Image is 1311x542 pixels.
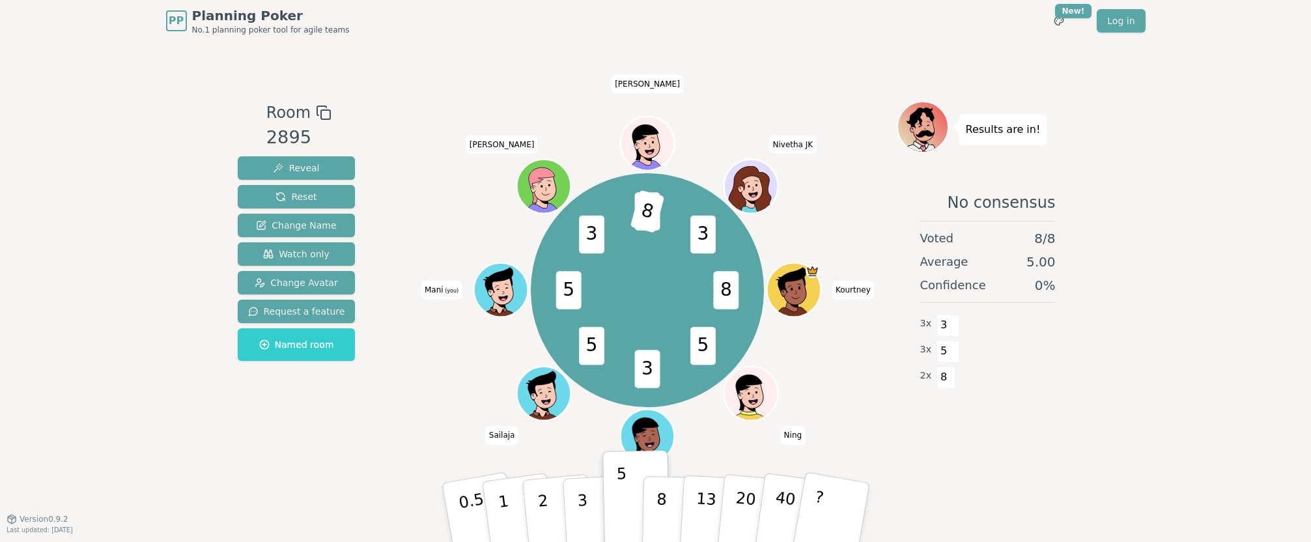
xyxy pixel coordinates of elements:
span: Request a feature [248,305,345,318]
span: Click to change your name [466,135,538,154]
button: Click to change your avatar [475,264,526,315]
span: 8 [937,366,952,388]
span: Change Avatar [255,276,338,289]
span: Click to change your name [486,427,518,445]
button: Version0.9.2 [7,514,68,524]
a: PPPlanning PokerNo.1 planning poker tool for agile teams [166,7,350,35]
span: Room [266,101,311,124]
span: Click to change your name [770,135,817,154]
span: (you) [444,288,459,294]
span: 0 % [1035,276,1056,294]
p: 5 [616,464,627,535]
button: Change Avatar [238,271,356,294]
span: Click to change your name [421,281,462,299]
span: PP [169,13,184,29]
span: Version 0.9.2 [20,514,68,524]
span: Confidence [920,276,986,294]
button: Change Name [238,214,356,237]
span: Last updated: [DATE] [7,526,73,534]
span: 5 [937,340,952,362]
button: Watch only [238,242,356,266]
span: 3 x [920,343,932,357]
span: 3 [690,216,716,254]
span: No.1 planning poker tool for agile teams [192,25,350,35]
span: 3 [937,314,952,336]
span: 8 [713,271,739,309]
span: Change Name [256,219,336,232]
span: 3 x [920,317,932,331]
span: 5.00 [1026,253,1056,271]
button: New! [1047,9,1071,33]
span: 8 / 8 [1034,229,1055,248]
span: 8 [630,190,665,233]
span: 3 [579,216,604,254]
span: Average [920,253,968,271]
span: Named room [259,338,334,351]
a: Log in [1097,9,1145,33]
button: Request a feature [238,300,356,323]
span: Reveal [273,162,319,175]
span: 2 x [920,369,932,383]
span: Kourtney is the host [806,264,819,278]
button: Reveal [238,156,356,180]
p: Results are in! [966,121,1041,139]
span: Click to change your name [832,281,874,299]
div: 2895 [266,124,331,151]
button: Named room [238,328,356,361]
span: Planning Poker [192,7,350,25]
span: Voted [920,229,954,248]
span: Reset [275,190,317,203]
span: 5 [556,271,582,309]
span: 5 [690,327,716,365]
span: Click to change your name [612,75,683,93]
span: 5 [579,327,604,365]
div: New! [1055,4,1092,18]
span: No consensus [947,192,1055,213]
button: Reset [238,185,356,208]
span: Watch only [263,248,330,261]
span: Click to change your name [781,427,806,445]
span: 3 [634,350,660,388]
